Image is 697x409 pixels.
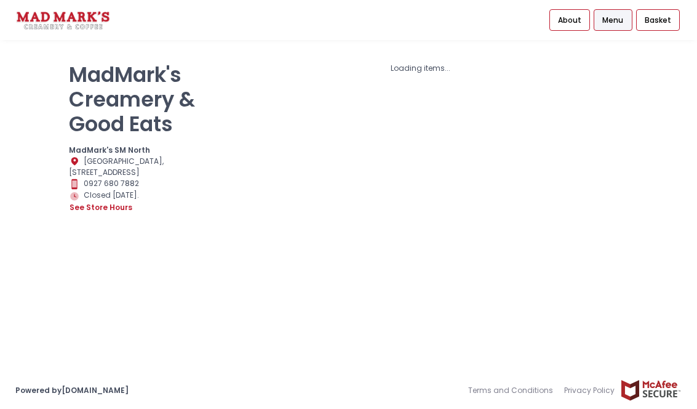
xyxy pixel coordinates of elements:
div: Closed [DATE]. [69,190,197,214]
span: Menu [602,15,623,26]
div: Loading items... [212,63,628,74]
span: Basket [645,15,671,26]
b: MadMark's SM North [69,145,150,155]
a: Powered by[DOMAIN_NAME] [15,385,129,395]
div: 0927 680 7882 [69,178,197,190]
img: mcafee-secure [620,379,682,401]
a: About [549,9,590,31]
a: Terms and Conditions [468,379,559,402]
p: MadMark's Creamery & Good Eats [69,63,197,137]
span: About [558,15,581,26]
a: Privacy Policy [559,379,620,402]
a: Menu [594,9,632,31]
div: [GEOGRAPHIC_DATA], [STREET_ADDRESS] [69,156,197,179]
img: logo [15,9,111,31]
button: see store hours [69,201,133,214]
